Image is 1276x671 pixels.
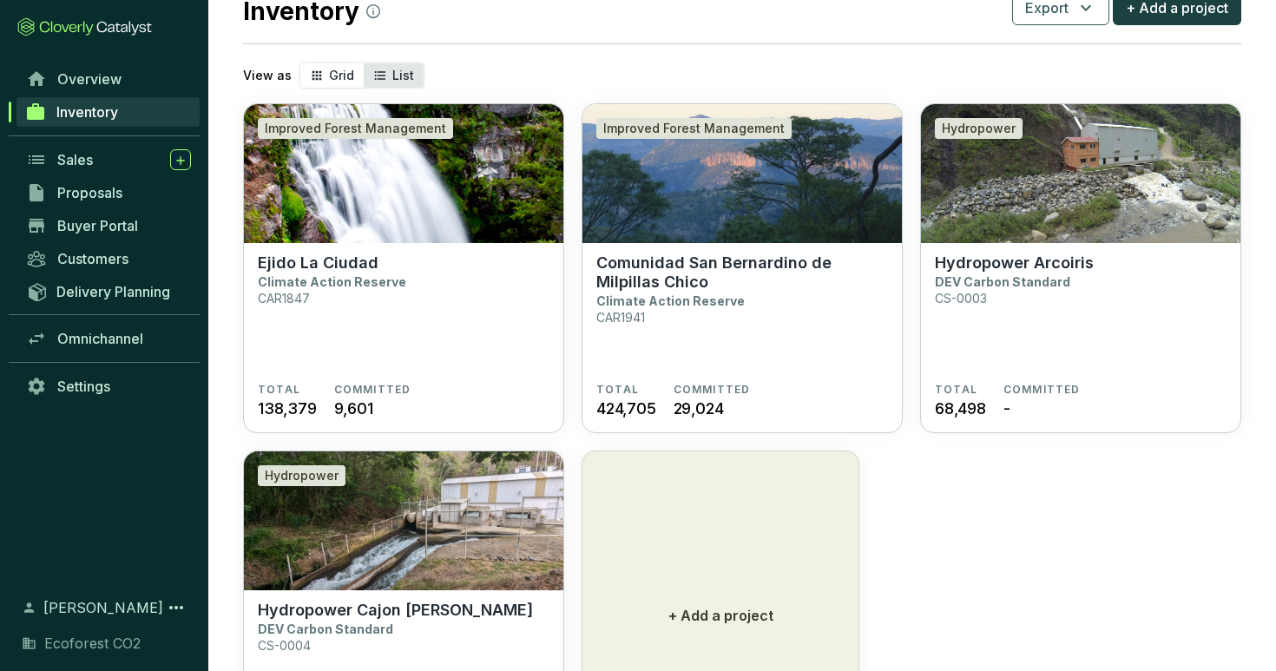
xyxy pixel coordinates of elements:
a: Omnichannel [17,324,200,353]
span: Customers [57,250,128,267]
span: TOTAL [258,383,300,397]
span: 138,379 [258,397,317,420]
span: Sales [57,151,93,168]
p: CS-0004 [258,638,311,653]
img: Ejido La Ciudad [244,104,563,243]
div: Improved Forest Management [258,118,453,139]
span: Buyer Portal [57,217,138,234]
span: Ecoforest CO2 [44,633,141,654]
span: - [1003,397,1010,420]
span: Inventory [56,103,118,121]
p: Ejido La Ciudad [258,253,378,273]
p: Climate Action Reserve [258,274,406,289]
img: Hydropower Arcoiris [921,104,1240,243]
span: 68,498 [935,397,986,420]
a: Overview [17,64,200,94]
p: CAR1847 [258,291,310,306]
span: COMMITTED [334,383,411,397]
span: Delivery Planning [56,283,170,300]
p: Hydropower Arcoiris [935,253,1094,273]
span: Proposals [57,184,122,201]
a: Hydropower ArcoirisHydropowerHydropower ArcoirisDEV Carbon StandardCS-0003TOTAL68,498COMMITTED- [920,103,1241,433]
p: Climate Action Reserve [596,293,745,308]
span: [PERSON_NAME] [43,597,163,618]
span: TOTAL [935,383,977,397]
p: CAR1941 [596,310,645,325]
span: 424,705 [596,397,656,420]
div: Hydropower [258,465,345,486]
p: View as [243,67,292,84]
a: Delivery Planning [17,277,200,306]
span: List [392,68,414,82]
p: + Add a project [668,605,773,626]
div: segmented control [299,62,425,89]
span: 9,601 [334,397,373,420]
a: Comunidad San Bernardino de Milpillas ChicoImproved Forest ManagementComunidad San Bernardino de ... [582,103,903,433]
a: Inventory [16,97,200,127]
span: COMMITTED [674,383,751,397]
p: CS-0003 [935,291,987,306]
p: Hydropower Cajon [PERSON_NAME] [258,601,533,620]
img: Hydropower Cajon de Peña [244,451,563,590]
div: Hydropower [935,118,1023,139]
span: TOTAL [596,383,639,397]
p: DEV Carbon Standard [258,622,393,636]
span: Omnichannel [57,330,143,347]
a: Customers [17,244,200,273]
a: Buyer Portal [17,211,200,240]
span: Settings [57,378,110,395]
span: COMMITTED [1003,383,1081,397]
span: Grid [329,68,354,82]
p: DEV Carbon Standard [935,274,1070,289]
img: Comunidad San Bernardino de Milpillas Chico [582,104,902,243]
a: Sales [17,145,200,174]
span: Overview [57,70,122,88]
p: Comunidad San Bernardino de Milpillas Chico [596,253,888,292]
span: 29,024 [674,397,724,420]
a: Settings [17,372,200,401]
div: Improved Forest Management [596,118,792,139]
a: Proposals [17,178,200,207]
a: Ejido La CiudadImproved Forest ManagementEjido La CiudadClimate Action ReserveCAR1847TOTAL138,379... [243,103,564,433]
